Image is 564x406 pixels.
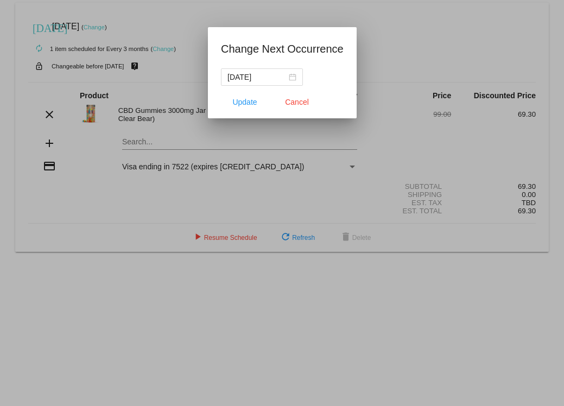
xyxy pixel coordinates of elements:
[221,92,269,112] button: Update
[227,71,287,83] input: Select date
[232,98,257,106] span: Update
[273,92,321,112] button: Close dialog
[285,98,309,106] span: Cancel
[221,40,344,58] h1: Change Next Occurrence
